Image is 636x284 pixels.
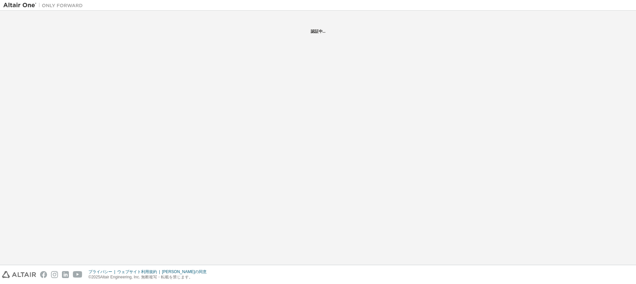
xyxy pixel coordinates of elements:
font: 認証中... [311,29,326,34]
font: [PERSON_NAME]の同意 [162,269,207,274]
font: Altair Engineering, Inc. 無断複写・転載を禁じます。 [100,275,193,279]
img: instagram.svg [51,271,58,278]
img: altair_logo.svg [2,271,36,278]
font: プライバシー [88,269,112,274]
img: アルタイルワン [3,2,86,9]
img: youtube.svg [73,271,82,278]
font: 2025 [91,275,100,279]
font: ウェブサイト利用規約 [117,269,157,274]
img: facebook.svg [40,271,47,278]
font: © [88,275,91,279]
img: linkedin.svg [62,271,69,278]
